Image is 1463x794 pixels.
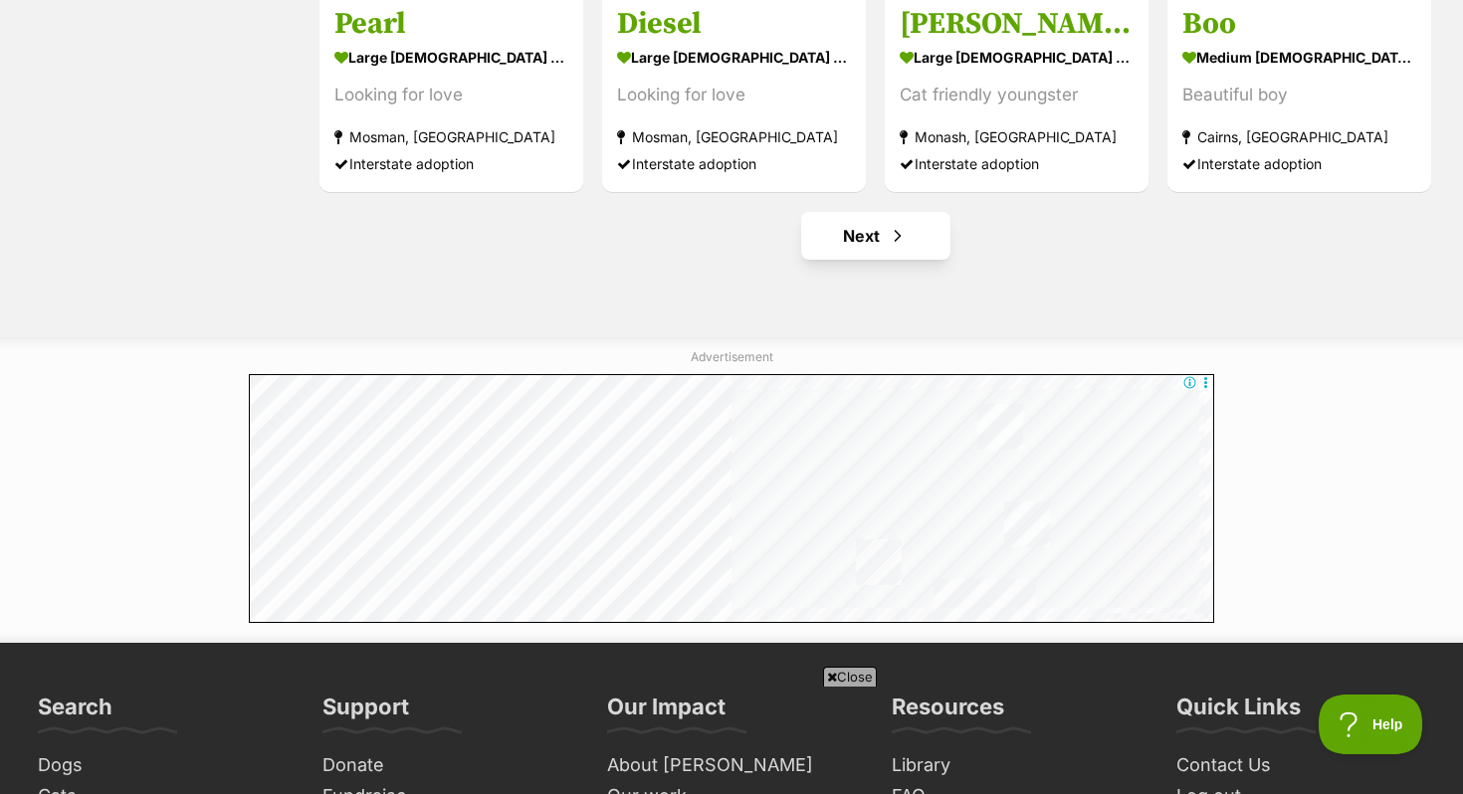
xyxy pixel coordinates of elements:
[1182,82,1416,108] div: Beautiful boy
[801,212,950,260] a: Next page
[1319,695,1423,754] iframe: Help Scout Beacon - Open
[1176,693,1301,732] h3: Quick Links
[38,693,112,732] h3: Search
[1182,150,1416,177] div: Interstate adoption
[1182,43,1416,72] div: medium [DEMOGRAPHIC_DATA] Dog
[30,750,295,781] a: Dogs
[1182,5,1416,43] h3: Boo
[334,82,568,108] div: Looking for love
[322,693,409,732] h3: Support
[334,5,568,43] h3: Pearl
[369,695,1094,784] iframe: Advertisement
[617,43,851,72] div: large [DEMOGRAPHIC_DATA] Dog
[617,123,851,150] div: Mosman, [GEOGRAPHIC_DATA]
[249,374,1214,623] iframe: Advertisement
[900,5,1134,43] h3: [PERSON_NAME], the Greyhound
[900,43,1134,72] div: large [DEMOGRAPHIC_DATA] Dog
[1182,123,1416,150] div: Cairns, [GEOGRAPHIC_DATA]
[900,150,1134,177] div: Interstate adoption
[617,5,851,43] h3: Diesel
[317,212,1433,260] nav: Pagination
[900,82,1134,108] div: Cat friendly youngster
[334,43,568,72] div: large [DEMOGRAPHIC_DATA] Dog
[823,667,877,687] span: Close
[334,150,568,177] div: Interstate adoption
[1168,750,1433,781] a: Contact Us
[334,123,568,150] div: Mosman, [GEOGRAPHIC_DATA]
[617,82,851,108] div: Looking for love
[314,750,579,781] a: Donate
[617,150,851,177] div: Interstate adoption
[900,123,1134,150] div: Monash, [GEOGRAPHIC_DATA]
